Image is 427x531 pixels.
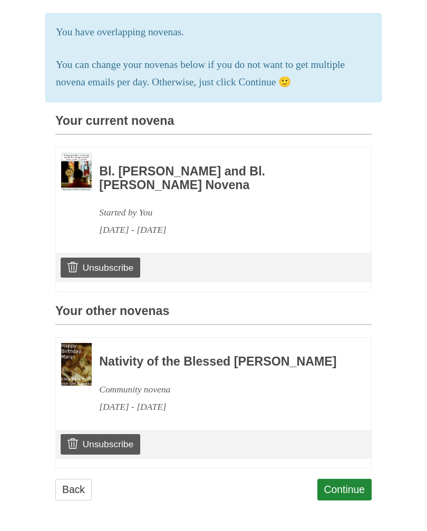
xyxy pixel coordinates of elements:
[55,479,92,500] a: Back
[99,165,343,192] h3: Bl. [PERSON_NAME] and Bl. [PERSON_NAME] Novena
[61,153,92,191] img: Novena image
[61,343,92,386] img: Novena image
[99,398,343,416] div: [DATE] - [DATE]
[99,381,343,398] div: Community novena
[317,479,372,500] a: Continue
[55,114,372,135] h3: Your current novena
[56,24,371,41] p: You have overlapping novenas.
[56,56,371,91] p: You can change your novenas below if you do not want to get multiple novena emails per day. Other...
[99,355,343,369] h3: Nativity of the Blessed [PERSON_NAME]
[55,304,372,325] h3: Your other novenas
[99,221,343,239] div: [DATE] - [DATE]
[61,434,140,454] a: Unsubscribe
[61,258,140,278] a: Unsubscribe
[99,204,343,221] div: Started by You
